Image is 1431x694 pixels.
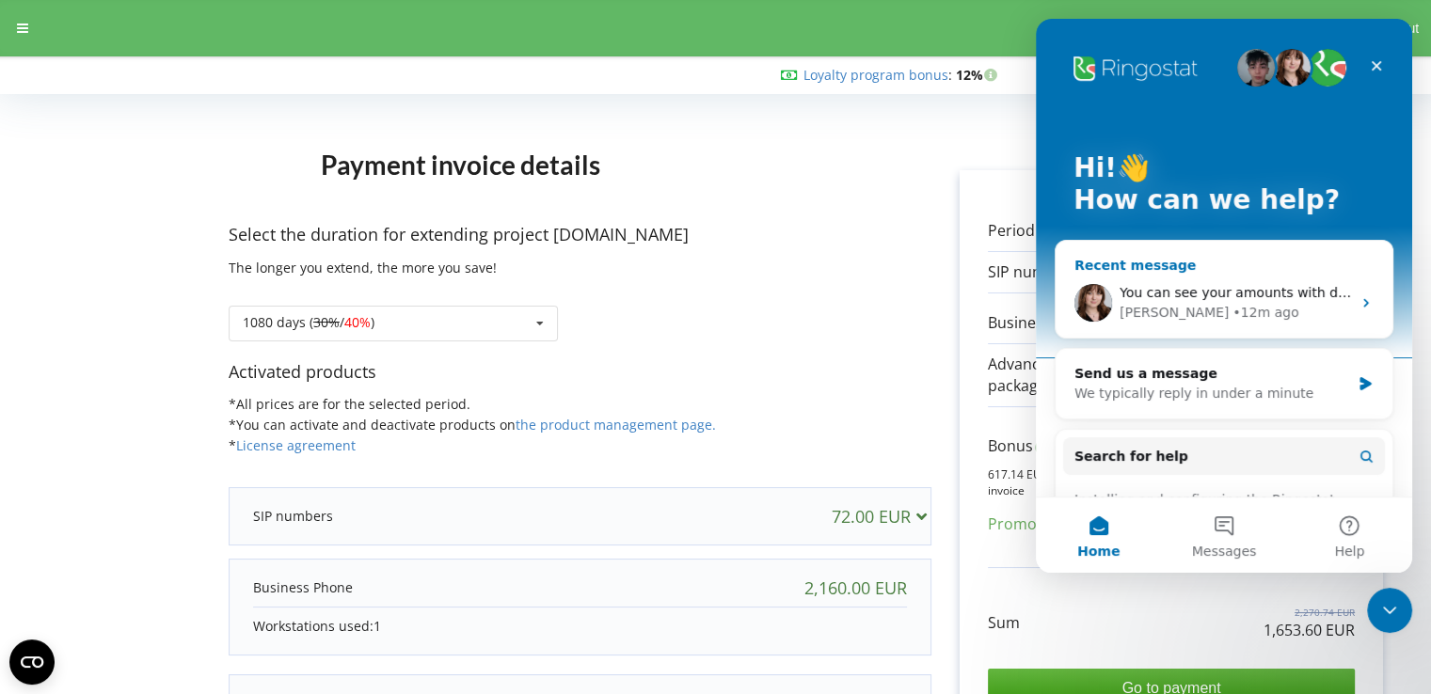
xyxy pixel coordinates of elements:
s: 30% [313,313,340,331]
p: Business Phone [988,312,1101,334]
p: SIP numbers [253,507,333,526]
span: : [803,66,952,84]
div: We typically reply in under a minute [39,365,314,385]
div: • 12m ago [197,284,262,304]
p: SIP numbers [988,261,1078,283]
a: the product management page. [516,416,716,434]
p: 1,653.60 EUR [1264,620,1355,641]
div: 1080 days ( / ) [243,316,374,329]
p: Promo code [988,513,1075,535]
p: Business Phone [253,578,353,597]
div: [PERSON_NAME] [84,284,193,304]
iframe: Intercom live chat [1367,588,1412,633]
button: Search for help [27,418,349,456]
div: Send us a message [39,345,314,365]
h1: Payment invoice details [229,119,692,210]
span: 40% [344,313,371,331]
p: Activated products [229,360,931,385]
span: Search for help [39,428,152,448]
button: Open CMP widget [9,639,55,685]
span: 1 [374,617,381,635]
p: Bonus [988,435,1033,457]
button: Messages [125,479,250,554]
div: 72.00 EUR [832,507,934,526]
p: Select the duration for extending project [DOMAIN_NAME] [229,223,931,247]
p: Sum [988,612,1020,634]
p: 2,270.74 EUR [1264,606,1355,619]
div: Send us a messageWe typically reply in under a minute [19,329,358,401]
span: Home [41,526,84,539]
button: Help [251,479,376,554]
p: Products selected [988,180,1355,204]
span: *All prices are for the selected period. [229,395,470,413]
div: Close [324,30,358,64]
iframe: Intercom live chat [1036,19,1412,573]
div: 2,160.00 EUR [804,578,907,597]
div: Installing and configuring the Ringostat Smart Phone program [39,471,315,511]
div: Installing and configuring the Ringostat Smart Phone program [27,464,349,518]
p: Workstations used: [253,617,907,636]
p: 617.14 EUR bonuses will be available 720 days after paying the invoice [988,466,1355,498]
a: Loyalty program bonus [803,66,948,84]
p: Invoice [931,129,1411,153]
p: Advance payment for communication packages, call forwarding, and SMS [988,354,1311,397]
span: Messages [156,526,221,539]
span: *You can activate and deactivate products on [229,416,716,434]
span: The longer you extend, the more you save! [229,259,497,276]
span: Help [298,526,328,539]
strong: 12% [956,66,1002,84]
p: Period [988,220,1035,242]
span: You can see your amounts with discounts in your account [URL][DOMAIN_NAME] section "Funds - Refil... [84,266,822,281]
a: License agreement [236,436,356,454]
